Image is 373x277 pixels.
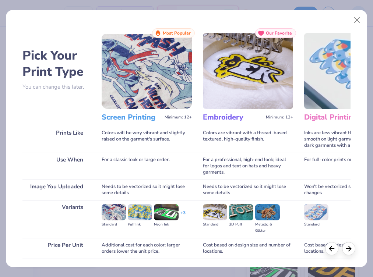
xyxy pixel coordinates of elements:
[22,84,91,90] p: You can change this later.
[22,126,91,153] div: Prints Like
[203,126,293,153] div: Colors are vibrant with a thread-based textured, high-quality finish.
[128,221,152,228] div: Puff Ink
[229,204,253,220] img: 3D Puff
[22,47,91,80] h2: Pick Your Print Type
[163,31,191,36] span: Most Popular
[102,204,126,220] img: Standard
[102,126,192,153] div: Colors will be very vibrant and slightly raised on the garment's surface.
[304,113,364,122] h3: Digital Printing
[255,221,279,234] div: Metallic & Glitter
[154,221,178,228] div: Neon Ink
[22,180,91,200] div: Image You Uploaded
[304,221,328,228] div: Standard
[229,221,253,228] div: 3D Puff
[266,31,292,36] span: Our Favorite
[203,180,293,200] div: Needs to be vectorized so it might lose some details
[102,180,192,200] div: Needs to be vectorized so it might lose some details
[203,204,227,220] img: Standard
[266,115,293,120] span: Minimum: 12+
[203,33,293,109] img: Embroidery
[304,204,328,220] img: Standard
[203,221,227,228] div: Standard
[22,153,91,180] div: Use When
[102,221,126,228] div: Standard
[255,204,279,220] img: Metallic & Glitter
[154,204,178,220] img: Neon Ink
[22,238,91,259] div: Price Per Unit
[102,33,192,109] img: Screen Printing
[180,210,186,222] div: + 3
[22,200,91,238] div: Variants
[102,238,192,259] div: Additional cost for each color; larger orders lower the unit price.
[128,204,152,220] img: Puff Ink
[102,153,192,180] div: For a classic look or large order.
[203,153,293,180] div: For a professional, high-end look; ideal for logos and text on hats and heavy garments.
[102,113,162,122] h3: Screen Printing
[165,115,192,120] span: Minimum: 12+
[203,113,263,122] h3: Embroidery
[350,13,364,27] button: Close
[203,238,293,259] div: Cost based on design size and number of locations.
